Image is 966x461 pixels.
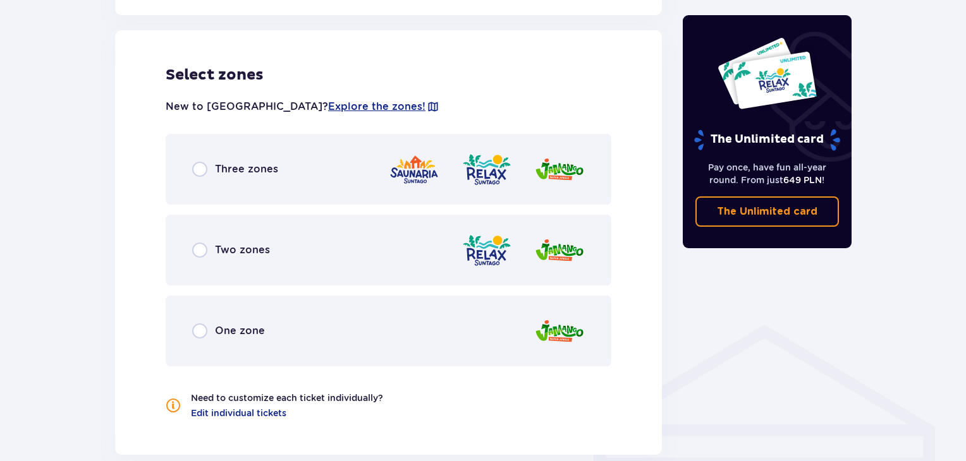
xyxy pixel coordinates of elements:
p: Pay once, have fun all-year round. From just ! [695,161,840,186]
img: Jamango [534,313,585,349]
h2: Select zones [166,66,611,85]
span: Three zones [215,162,278,176]
p: Need to customize each ticket individually? [191,392,383,404]
img: Saunaria [389,152,439,188]
img: Jamango [534,152,585,188]
a: Edit individual tickets [191,407,286,419]
a: Explore the zones! [328,100,425,114]
a: The Unlimited card [695,196,840,227]
img: Two entry cards to Suntago with the word 'UNLIMITED RELAX', featuring a white background with tro... [717,37,817,110]
span: 649 PLN [783,175,822,185]
p: New to [GEOGRAPHIC_DATA]? [166,100,439,114]
p: The Unlimited card [717,205,817,219]
img: Relax [462,232,512,268]
img: Relax [462,152,512,188]
p: The Unlimited card [693,129,841,151]
span: One zone [215,324,265,338]
span: Two zones [215,243,270,257]
img: Jamango [534,232,585,268]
